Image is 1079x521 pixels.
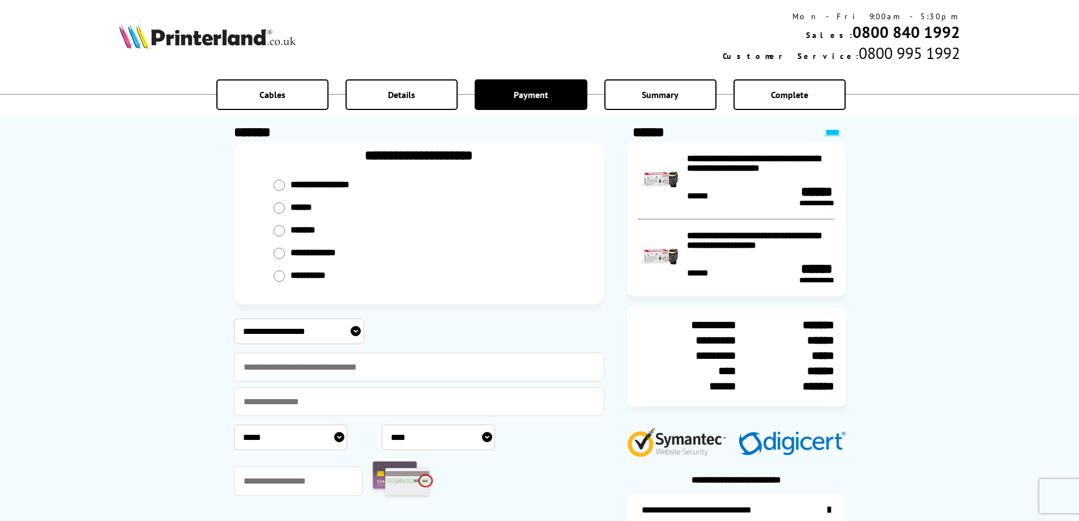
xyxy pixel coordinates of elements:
span: Sales: [806,30,852,40]
span: Complete [771,89,808,100]
span: Summary [642,89,679,100]
span: Cables [259,89,285,100]
span: 0800 995 1992 [859,43,960,63]
span: Customer Service: [723,51,859,61]
span: Payment [514,89,548,100]
span: Details [388,89,415,100]
a: 0800 840 1992 [852,22,960,43]
img: Printerland Logo [119,24,296,49]
div: Mon - Fri 9:00am - 5:30pm [723,11,960,22]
